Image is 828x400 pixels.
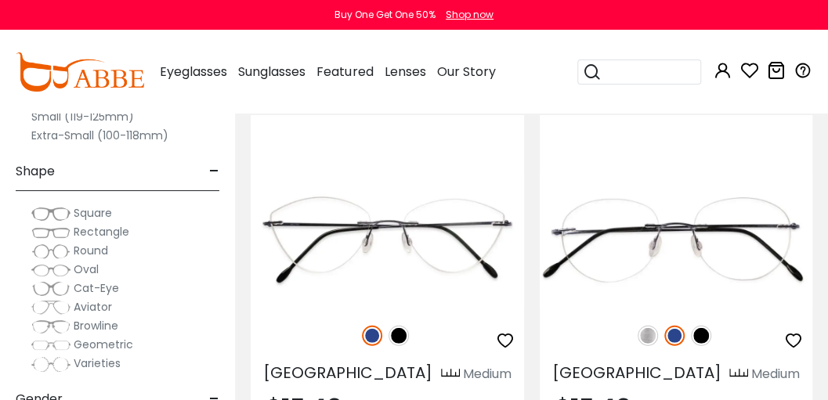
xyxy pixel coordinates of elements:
[362,326,382,346] img: Blue
[751,365,800,384] div: Medium
[31,319,71,334] img: Browline.png
[664,326,685,346] img: Blue
[251,171,524,308] img: Blue Congo - Metal ,Adjust Nose Pads
[638,326,658,346] img: Silver
[729,368,748,380] img: size ruler
[160,63,227,81] span: Eyeglasses
[463,365,512,384] div: Medium
[31,356,71,373] img: Varieties.png
[441,368,460,380] img: size ruler
[384,63,425,81] span: Lenses
[540,171,813,308] img: Silver Eritrea - Metal ,Adjust Nose Pads
[74,205,112,221] span: Square
[74,355,121,371] span: Varieties
[31,337,71,353] img: Geometric.png
[74,243,108,258] span: Round
[238,63,306,81] span: Sunglasses
[436,63,495,81] span: Our Story
[31,206,71,222] img: Square.png
[74,337,133,352] span: Geometric
[263,362,432,384] span: [GEOGRAPHIC_DATA]
[16,52,144,92] img: abbeglasses.com
[446,8,494,22] div: Shop now
[31,107,134,126] label: Small (119-125mm)
[74,224,129,240] span: Rectangle
[438,8,494,21] a: Shop now
[31,262,71,278] img: Oval.png
[389,326,409,346] img: Black
[316,63,373,81] span: Featured
[552,362,721,384] span: [GEOGRAPHIC_DATA]
[334,8,436,22] div: Buy One Get One 50%
[74,299,112,315] span: Aviator
[16,153,55,190] span: Shape
[209,153,219,190] span: -
[74,261,99,277] span: Oval
[31,243,71,259] img: Round.png
[74,280,119,296] span: Cat-Eye
[31,300,71,315] img: Aviator.png
[74,318,118,333] span: Browline
[31,225,71,240] img: Rectangle.png
[31,126,168,145] label: Extra-Small (100-118mm)
[31,281,71,297] img: Cat-Eye.png
[691,326,711,346] img: Black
